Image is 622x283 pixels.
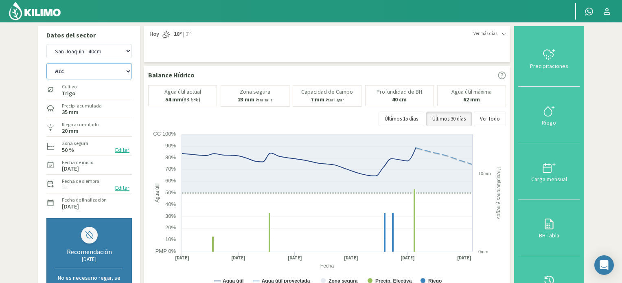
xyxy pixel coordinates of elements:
[521,63,577,69] div: Precipitaciones
[164,89,201,95] p: Agua útil actual
[392,96,407,103] b: 40 cm
[183,30,184,38] span: |
[165,166,176,172] text: 70%
[521,176,577,182] div: Carga mensual
[113,145,132,155] button: Editar
[518,87,580,143] button: Riego
[165,178,176,184] text: 60%
[521,120,577,125] div: Riego
[8,1,61,21] img: Kilimo
[154,183,160,202] text: Agua útil
[518,30,580,87] button: Precipitaciones
[377,89,422,95] p: Profundidad de BH
[148,30,159,38] span: Hoy
[62,147,74,153] label: 50 %
[301,89,353,95] p: Capacidad de Campo
[518,143,580,200] button: Carga mensual
[344,255,358,261] text: [DATE]
[165,189,176,195] text: 50%
[478,171,491,176] text: 10mm
[320,263,334,269] text: Fecha
[62,102,102,110] label: Precip. acumulada
[113,183,132,193] button: Editar
[463,96,480,103] b: 62 mm
[62,185,66,190] label: --
[165,213,176,219] text: 30%
[165,224,176,230] text: 20%
[62,121,99,128] label: Riego acumulado
[496,167,502,219] text: Precipitaciones y riegos
[238,96,254,103] b: 23 mm
[457,255,471,261] text: [DATE]
[46,30,132,40] p: Datos del sector
[401,255,415,261] text: [DATE]
[62,178,99,185] label: Fecha de siembra
[379,112,424,126] button: Últimos 15 días
[240,89,270,95] p: Zona segura
[62,166,79,171] label: [DATE]
[55,256,123,263] div: [DATE]
[165,96,182,103] b: 54 mm
[165,154,176,160] text: 80%
[148,70,195,80] p: Balance Hídrico
[184,30,191,38] span: 3º
[62,110,79,115] label: 35 mm
[256,97,272,103] small: Para salir
[473,30,497,37] span: Ver más días
[62,83,77,90] label: Cultivo
[62,204,79,209] label: [DATE]
[174,30,182,37] strong: 18º
[55,248,123,256] div: Recomendación
[62,140,88,147] label: Zona segura
[231,255,245,261] text: [DATE]
[594,255,614,275] div: Open Intercom Messenger
[62,159,93,166] label: Fecha de inicio
[62,91,77,96] label: Trigo
[426,112,472,126] button: Últimos 30 días
[288,255,302,261] text: [DATE]
[474,112,506,126] button: Ver Todo
[165,201,176,207] text: 40%
[153,131,176,137] text: CC 100%
[62,196,107,204] label: Fecha de finalización
[451,89,492,95] p: Agua útil máxima
[175,255,189,261] text: [DATE]
[155,248,176,254] text: PMP 0%
[165,97,200,103] p: (88.6%)
[518,200,580,257] button: BH Tabla
[165,143,176,149] text: 90%
[521,233,577,238] div: BH Tabla
[62,128,79,134] label: 20 mm
[311,96,324,103] b: 7 mm
[478,249,488,254] text: 0mm
[326,97,344,103] small: Para llegar
[165,236,176,242] text: 10%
